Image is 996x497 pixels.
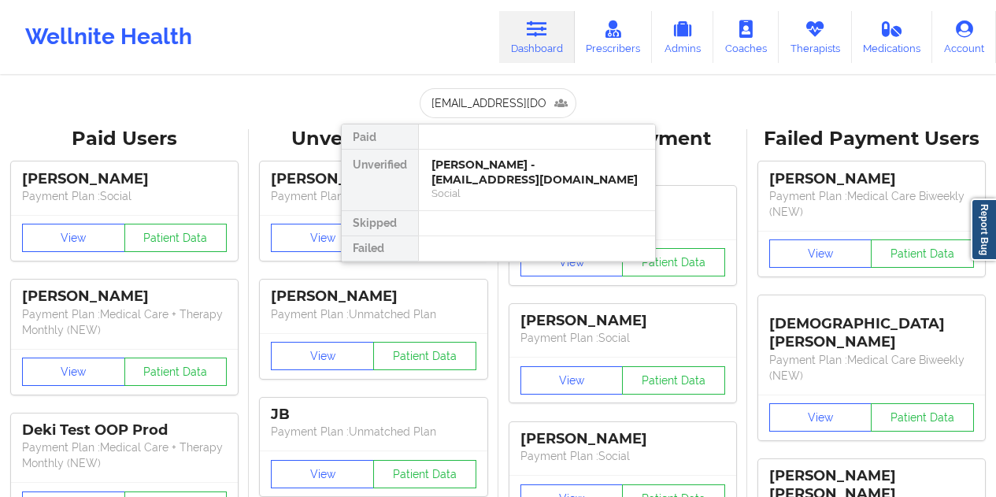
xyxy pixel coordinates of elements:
p: Payment Plan : Social [22,188,227,204]
a: Prescribers [575,11,653,63]
div: JB [271,406,476,424]
div: Deki Test OOP Prod [22,421,227,440]
p: Payment Plan : Medical Care + Therapy Monthly (NEW) [22,440,227,471]
button: View [520,366,624,395]
div: [PERSON_NAME] [271,170,476,188]
div: Paid [342,124,418,150]
button: View [769,403,872,432]
a: Therapists [779,11,852,63]
p: Payment Plan : Medical Care Biweekly (NEW) [769,188,974,220]
div: Social [431,187,642,200]
button: View [520,248,624,276]
p: Payment Plan : Unmatched Plan [271,424,476,440]
button: Patient Data [871,239,974,268]
p: Payment Plan : Medical Care + Therapy Monthly (NEW) [22,306,227,338]
a: Admins [652,11,713,63]
button: View [271,342,374,370]
button: Patient Data [871,403,974,432]
div: [PERSON_NAME] [520,312,725,330]
div: [PERSON_NAME] [22,170,227,188]
div: Skipped [342,211,418,236]
button: Patient Data [373,342,476,370]
div: [PERSON_NAME] [520,430,725,448]
a: Report Bug [971,198,996,261]
p: Payment Plan : Social [520,448,725,464]
p: Payment Plan : Social [520,330,725,346]
button: View [271,460,374,488]
button: Patient Data [124,358,228,386]
a: Account [932,11,996,63]
div: [PERSON_NAME] [22,287,227,306]
button: Patient Data [373,460,476,488]
button: Patient Data [622,248,725,276]
button: View [22,224,125,252]
p: Payment Plan : Unmatched Plan [271,188,476,204]
div: Failed Payment Users [758,127,985,151]
div: [PERSON_NAME] [769,170,974,188]
button: View [769,239,872,268]
button: View [22,358,125,386]
a: Medications [852,11,933,63]
div: Unverified [342,150,418,211]
p: Payment Plan : Unmatched Plan [271,306,476,322]
button: Patient Data [622,366,725,395]
div: Failed [342,236,418,261]
div: [DEMOGRAPHIC_DATA][PERSON_NAME] [769,303,974,351]
div: Paid Users [11,127,238,151]
a: Dashboard [499,11,575,63]
div: [PERSON_NAME] - [EMAIL_ADDRESS][DOMAIN_NAME] [431,158,642,187]
button: Patient Data [124,224,228,252]
p: Payment Plan : Medical Care Biweekly (NEW) [769,352,974,384]
a: Coaches [713,11,779,63]
div: Unverified Users [260,127,487,151]
button: View [271,224,374,252]
div: [PERSON_NAME] [271,287,476,306]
